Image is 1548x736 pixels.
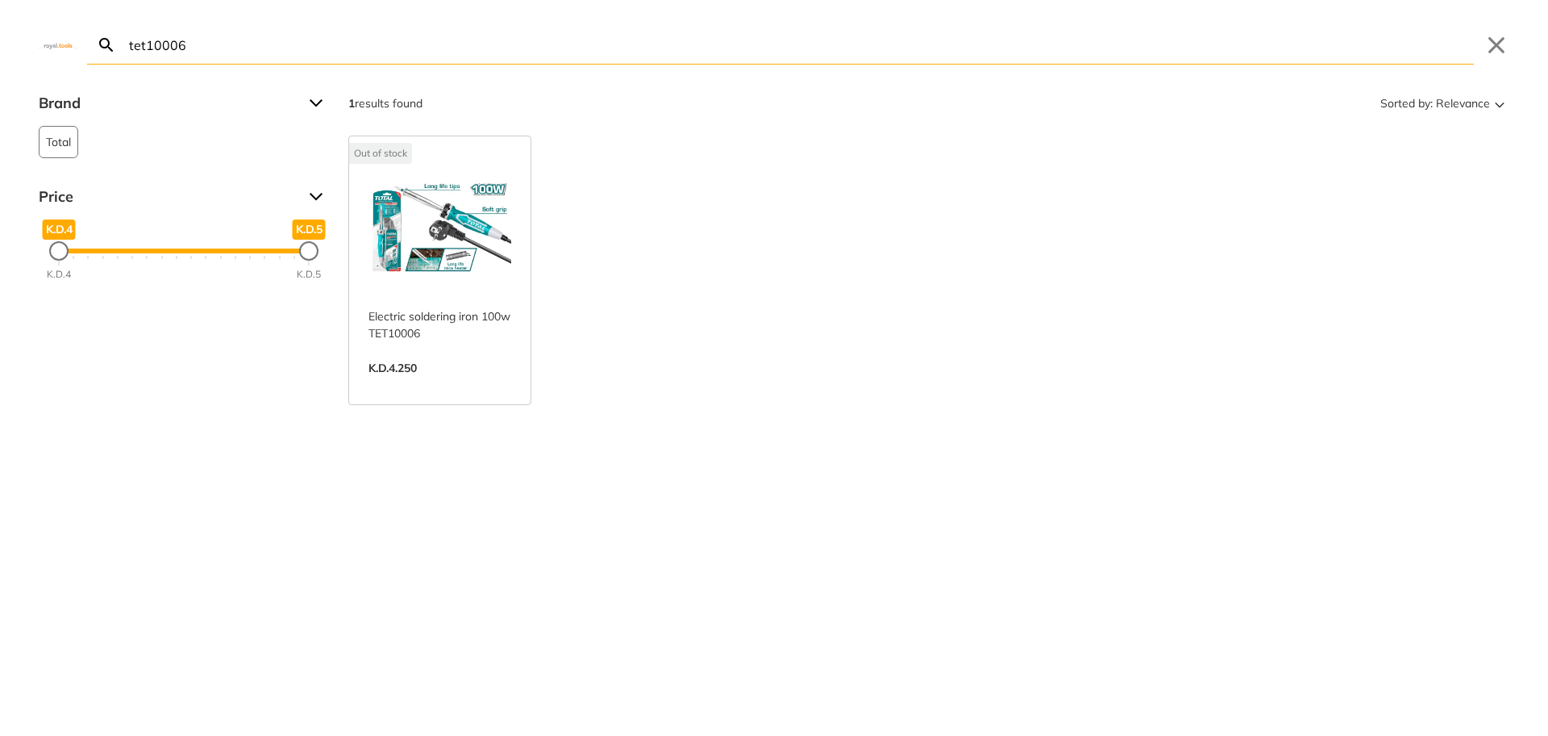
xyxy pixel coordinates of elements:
div: K.D.5 [297,267,321,282]
strong: 1 [348,96,355,111]
div: Out of stock [349,143,412,164]
span: Price [39,184,297,210]
svg: Sort [1490,94,1509,113]
svg: Search [97,36,116,55]
span: Relevance [1436,90,1490,116]
span: Brand [39,90,297,116]
button: Total [39,126,78,158]
input: Search… [126,26,1474,64]
button: Close [1483,32,1509,58]
div: K.D.4 [47,267,71,282]
div: results found [348,90,422,116]
img: Close [39,41,77,48]
div: Minimum Price [49,241,69,261]
div: Maximum Price [299,241,318,261]
button: Sorted by:Relevance Sort [1377,90,1509,116]
span: Total [46,127,71,157]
